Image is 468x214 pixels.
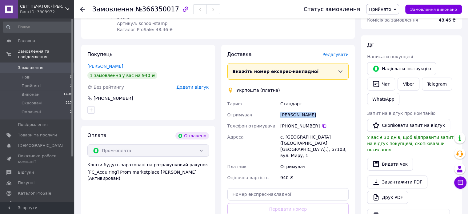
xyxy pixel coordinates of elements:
span: Оплачені [22,109,41,115]
span: Замовлення [92,6,134,13]
div: с. [GEOGRAPHIC_DATA] ([GEOGRAPHIC_DATA], [GEOGRAPHIC_DATA].), 67103, вул. Миру, 1 [279,131,350,161]
input: Номер експрес-накладної [227,188,349,200]
span: Оціночна вартість [227,175,269,180]
span: Каталог ProSale [18,191,51,196]
input: Пошук [3,22,73,33]
span: Товари та послуги [18,132,57,138]
span: №366350017 [135,6,179,13]
div: [PHONE_NUMBER] [280,123,349,129]
a: WhatsApp [367,93,399,105]
span: Редагувати [322,52,349,57]
span: 1 [70,109,72,115]
a: Telegram [422,78,452,91]
span: Замовлення та повідомлення [18,49,74,60]
span: 0 [70,75,72,80]
span: Покупець [87,51,113,57]
span: Замовлення виконано [410,7,457,12]
span: Показники роботи компанії [18,153,57,164]
span: Вкажіть номер експрес-накладної [233,69,319,74]
span: У вас є 30 днів, щоб відправити запит на відгук покупцеві, скопіювавши посилання. [367,135,454,152]
span: Каталог ProSale: 48.46 ₴ [117,27,173,32]
div: [FC_Acquiring] Prom marketplace [PERSON_NAME] (Активирован) [87,169,209,181]
span: [DEMOGRAPHIC_DATA] [18,143,63,148]
span: 1408 [63,92,72,97]
span: 217 [66,100,72,106]
span: Аналітика [18,201,39,207]
a: Завантажити PDF [367,176,427,188]
button: Надіслати інструкцію [367,62,436,75]
span: Тариф [227,101,242,106]
span: СВІТ ПЕЧАТОК (ФОП Коваленко Є.С.) [20,4,66,9]
span: Платник [227,164,247,169]
span: Артикул: school-stamp [117,21,167,26]
span: Додати відгук [176,85,209,90]
span: Оплата [87,132,106,138]
span: Нові [22,75,30,80]
span: Головна [18,38,35,44]
span: Виконані [22,92,41,97]
a: [PERSON_NAME] [87,64,123,69]
span: Покупці [18,180,34,186]
span: Замовлення [18,65,43,71]
div: 940 ₴ [279,172,350,183]
span: Запит на відгук про компанію [367,111,435,116]
button: Скопіювати запит на відгук [367,119,450,132]
div: Укрпошта (платна) [235,87,282,93]
div: Стандарт [279,98,350,109]
div: [PERSON_NAME] [279,109,350,120]
span: Повідомлення [18,122,48,127]
button: Видати чек [367,158,413,171]
button: Замовлення виконано [405,5,462,14]
div: Ваш ID: 3803972 [20,9,74,15]
span: Доставка [227,51,252,57]
span: Без рейтингу [94,85,124,90]
div: Повернутися назад [80,6,85,12]
div: Статус замовлення [304,6,360,12]
span: Написати покупцеві [367,54,413,59]
span: Адреса [227,135,244,139]
span: Комісія за замовлення [367,18,418,22]
span: Відгуки [18,170,34,175]
span: Скасовані [22,100,42,106]
span: Прийнято [369,7,391,12]
span: Прийняті [22,83,41,89]
a: Viber [398,78,419,91]
span: 1 [70,83,72,89]
div: Оплачено [175,132,209,139]
span: Дії [367,42,374,48]
button: Чат з покупцем [454,176,466,189]
div: Кошти будуть зараховані на розрахунковий рахунок [87,162,209,181]
span: 48.46 ₴ [439,18,456,22]
span: Отримувач [227,112,252,117]
a: Друк PDF [367,191,408,204]
div: 1 замовлення у вас на 940 ₴ [87,72,157,79]
div: Отримувач [279,161,350,172]
div: [PHONE_NUMBER] [93,95,134,101]
span: Телефон отримувача [227,123,275,128]
button: Чат [367,78,395,91]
